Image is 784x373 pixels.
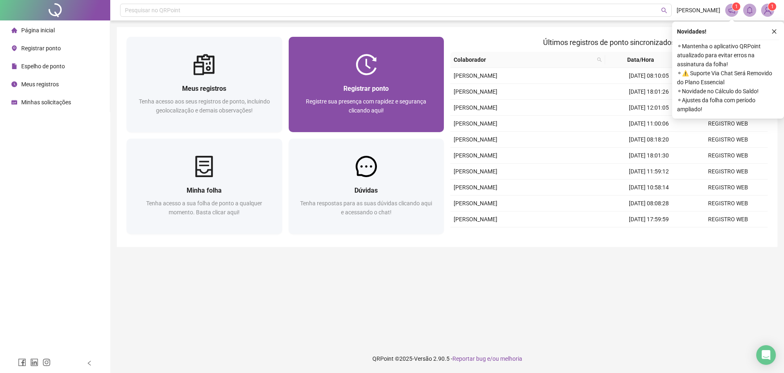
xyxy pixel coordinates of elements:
div: Open Intercom Messenger [756,345,776,365]
span: ⚬ Mantenha o aplicativo QRPoint atualizado para evitar erros na assinatura da folha! [677,42,779,69]
span: 1 [735,4,738,9]
td: [DATE] 11:00:06 [609,116,688,132]
td: REGISTRO WEB [688,180,768,195]
td: [DATE] 08:08:28 [609,195,688,211]
span: Reportar bug e/ou melhoria [452,355,522,362]
sup: 1 [732,2,740,11]
td: [DATE] 11:59:12 [609,164,688,180]
span: Meus registros [21,81,59,88]
td: REGISTRO WEB [688,227,768,243]
span: [PERSON_NAME] [677,6,720,15]
td: [DATE] 12:10:17 [609,227,688,243]
span: ⚬ ⚠️ Suporte Via Chat Será Removido do Plano Essencial [677,69,779,87]
span: Minhas solicitações [21,99,71,106]
a: DúvidasTenha respostas para as suas dúvidas clicando aqui e acessando o chat! [289,139,444,234]
span: left [87,360,92,366]
span: [PERSON_NAME] [454,216,497,222]
span: [PERSON_NAME] [454,88,497,95]
span: schedule [11,99,17,105]
span: Página inicial [21,27,55,34]
span: Meus registros [182,85,226,92]
footer: QRPoint © 2025 - 2.90.5 - [110,344,784,373]
td: [DATE] 18:01:30 [609,148,688,164]
td: [DATE] 08:10:05 [609,68,688,84]
span: 1 [771,4,774,9]
span: [PERSON_NAME] [454,136,497,143]
span: search [595,54,604,66]
span: ⚬ Ajustes da folha com período ampliado! [677,96,779,114]
span: linkedin [30,358,38,366]
span: [PERSON_NAME] [454,184,497,191]
span: [PERSON_NAME] [454,120,497,127]
a: Minha folhaTenha acesso a sua folha de ponto a qualquer momento. Basta clicar aqui! [127,139,282,234]
img: 82100 [762,4,774,16]
span: close [771,29,777,34]
td: [DATE] 18:01:26 [609,84,688,100]
span: ⚬ Novidade no Cálculo do Saldo! [677,87,779,96]
td: REGISTRO WEB [688,132,768,148]
span: [PERSON_NAME] [454,72,497,79]
span: Registrar ponto [21,45,61,52]
td: REGISTRO WEB [688,195,768,211]
td: REGISTRO WEB [688,164,768,180]
span: Espelho de ponto [21,63,65,70]
span: Data/Hora [608,55,673,64]
span: clock-circle [11,81,17,87]
span: Novidades ! [677,27,706,36]
span: Registre sua presença com rapidez e segurança clicando aqui! [306,98,426,114]
span: instagram [42,358,51,366]
span: Últimos registros de ponto sincronizados [543,38,675,47]
span: search [597,57,602,62]
span: Tenha acesso a sua folha de ponto a qualquer momento. Basta clicar aqui! [146,200,262,216]
span: notification [728,7,735,14]
span: facebook [18,358,26,366]
td: [DATE] 08:18:20 [609,132,688,148]
td: [DATE] 17:59:59 [609,211,688,227]
span: Tenha acesso aos seus registros de ponto, incluindo geolocalização e demais observações! [139,98,270,114]
a: Registrar pontoRegistre sua presença com rapidez e segurança clicando aqui! [289,37,444,132]
span: environment [11,45,17,51]
span: Colaborador [454,55,594,64]
span: file [11,63,17,69]
span: search [661,7,667,13]
span: Dúvidas [354,186,378,194]
span: bell [746,7,753,14]
span: Tenha respostas para as suas dúvidas clicando aqui e acessando o chat! [300,200,432,216]
th: Data/Hora [605,52,683,68]
span: Registrar ponto [343,85,389,92]
span: [PERSON_NAME] [454,168,497,175]
sup: Atualize o seu contato no menu Meus Dados [768,2,776,11]
span: [PERSON_NAME] [454,104,497,111]
td: REGISTRO WEB [688,116,768,132]
span: Minha folha [187,186,222,194]
td: [DATE] 12:01:05 [609,100,688,116]
td: [DATE] 10:58:14 [609,180,688,195]
span: [PERSON_NAME] [454,152,497,159]
span: Versão [414,355,432,362]
a: Meus registrosTenha acesso aos seus registros de ponto, incluindo geolocalização e demais observa... [127,37,282,132]
span: [PERSON_NAME] [454,200,497,207]
span: home [11,27,17,33]
td: REGISTRO WEB [688,211,768,227]
td: REGISTRO WEB [688,148,768,164]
